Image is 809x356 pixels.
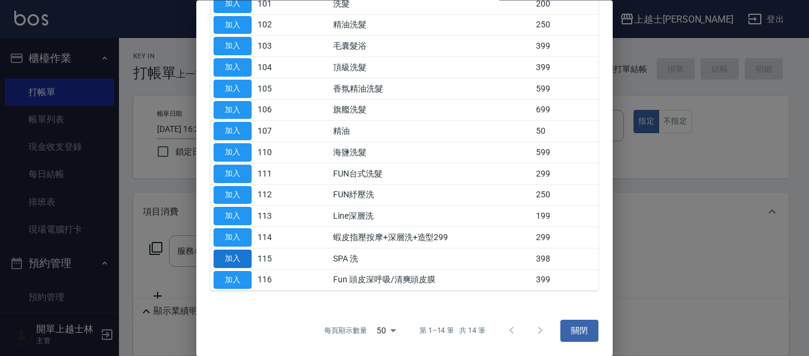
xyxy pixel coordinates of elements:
td: 399 [533,57,598,78]
td: 102 [255,15,293,36]
button: 加入 [214,122,252,141]
td: 398 [533,248,598,270]
td: 110 [255,142,293,163]
td: 299 [533,163,598,185]
button: 加入 [214,101,252,119]
td: 旗艦洗髮 [330,100,533,121]
p: 每頁顯示數量 [324,326,367,336]
p: 第 1–14 筆 共 14 筆 [419,326,485,336]
td: 50 [533,121,598,142]
td: 112 [255,185,293,206]
td: SPA 洗 [330,248,533,270]
button: 加入 [214,144,252,162]
td: 699 [533,100,598,121]
td: 250 [533,185,598,206]
button: 加入 [214,59,252,77]
button: 加入 [214,271,252,289]
td: 199 [533,206,598,227]
td: 精油 [330,121,533,142]
button: 加入 [214,80,252,98]
td: 114 [255,227,293,248]
td: 海鹽洗髮 [330,142,533,163]
td: 香氛精油洗髮 [330,78,533,100]
td: 111 [255,163,293,185]
button: 加入 [214,250,252,268]
td: 399 [533,36,598,57]
td: FUN台式洗髮 [330,163,533,185]
td: Line深層洗 [330,206,533,227]
button: 關閉 [560,320,598,342]
td: 蝦皮指壓按摩+深層洗+造型299 [330,227,533,248]
td: 精油洗髮 [330,15,533,36]
td: 599 [533,142,598,163]
td: 105 [255,78,293,100]
td: 299 [533,227,598,248]
div: 50 [372,315,400,347]
td: 毛囊髮浴 [330,36,533,57]
td: 106 [255,100,293,121]
button: 加入 [214,37,252,56]
button: 加入 [214,16,252,34]
td: 116 [255,270,293,291]
td: 399 [533,270,598,291]
td: 103 [255,36,293,57]
button: 加入 [214,229,252,247]
td: Fun 頭皮深呼吸/清爽頭皮膜 [330,270,533,291]
td: 599 [533,78,598,100]
td: 113 [255,206,293,227]
button: 加入 [214,186,252,204]
td: 115 [255,248,293,270]
td: FUN紓壓洗 [330,185,533,206]
td: 107 [255,121,293,142]
td: 104 [255,57,293,78]
td: 頂級洗髮 [330,57,533,78]
td: 250 [533,15,598,36]
button: 加入 [214,207,252,226]
button: 加入 [214,165,252,183]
